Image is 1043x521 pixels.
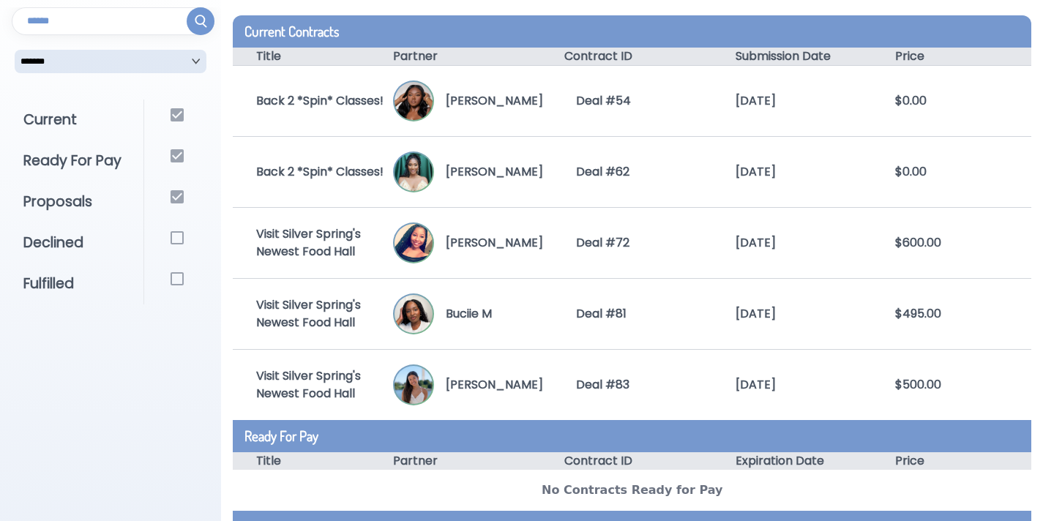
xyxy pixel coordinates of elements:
div: Title [233,452,392,470]
p: [PERSON_NAME] [434,376,543,394]
div: Price [872,48,1031,65]
div: [DATE] [712,305,872,323]
div: Partner [393,48,553,65]
div: No Contracts Ready for Pay [233,470,1031,511]
p: [PERSON_NAME] [434,163,543,181]
div: Proposals [12,181,143,222]
div: Ready For Pay [12,140,143,181]
div: Price [872,452,1031,470]
div: [DATE] [712,376,872,394]
img: Profile [395,224,433,262]
div: Deal # 83 [553,376,712,394]
div: Ready For Pay [233,420,1031,452]
div: $600.00 [872,234,1031,252]
div: Current [12,100,143,140]
div: $500.00 [872,376,1031,394]
div: Visit Silver Spring's Newest Food Hall [233,225,392,260]
div: Back 2 *Spin* Classes! [233,163,392,181]
div: Submission Date [712,48,872,65]
div: $0.00 [872,92,1031,110]
div: Deal # 72 [553,234,712,252]
p: Buciie M [434,305,492,323]
div: Declined [12,222,143,263]
img: Profile [395,295,433,333]
div: Contract ID [553,48,712,65]
img: Profile [395,153,433,191]
div: Deal # 54 [553,92,712,110]
div: Visit Silver Spring's Newest Food Hall [233,296,392,331]
div: [DATE] [712,163,872,181]
div: Deal # 62 [553,163,712,181]
div: Visit Silver Spring's Newest Food Hall [233,367,392,402]
img: Profile [395,366,433,404]
div: Partner [393,452,553,470]
div: [DATE] [712,92,872,110]
img: Profile [395,82,433,120]
p: [PERSON_NAME] [434,234,543,252]
div: $495.00 [872,305,1031,323]
div: Fulfilled [12,263,143,304]
div: [DATE] [712,234,872,252]
p: [PERSON_NAME] [434,92,543,110]
div: Current Contracts [233,15,1031,48]
div: Expiration Date [712,452,872,470]
div: Deal # 81 [553,305,712,323]
div: Back 2 *Spin* Classes! [233,92,392,110]
div: $0.00 [872,163,1031,181]
div: Contract ID [553,452,712,470]
div: Title [233,48,392,65]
